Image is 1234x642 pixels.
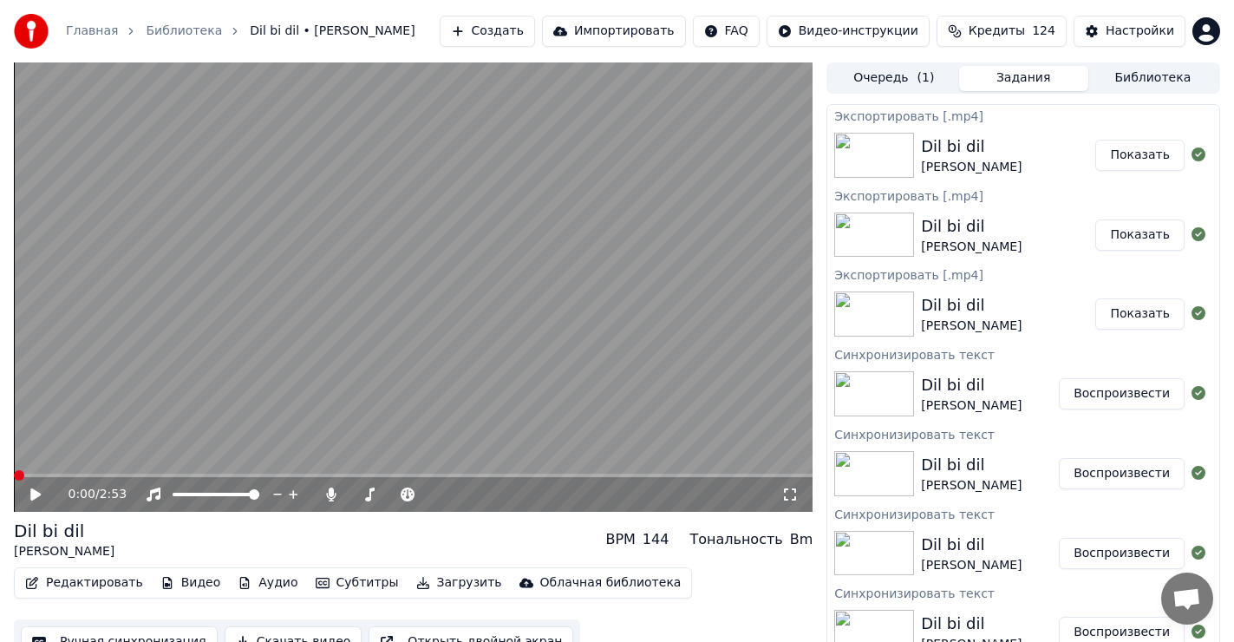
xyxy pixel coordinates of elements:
div: 144 [643,529,669,550]
div: Dil bi dil [921,533,1022,557]
button: Показать [1095,298,1185,330]
div: Dil bi dil [14,519,114,543]
div: Синхронизировать текст [827,423,1219,444]
button: Воспроизвести [1059,538,1185,569]
div: Синхронизировать текст [827,344,1219,364]
div: Экспортировать [.mp4] [827,185,1219,206]
div: Открытый чат [1161,573,1213,625]
div: / [69,486,110,503]
span: 124 [1032,23,1055,40]
div: [PERSON_NAME] [921,239,1022,256]
div: [PERSON_NAME] [921,477,1022,495]
div: Bm [790,529,813,550]
div: [PERSON_NAME] [921,397,1022,415]
a: Главная [66,23,118,40]
button: Кредиты124 [937,16,1067,47]
span: ( 1 ) [917,69,935,87]
button: Видео-инструкции [767,16,930,47]
button: Задания [959,66,1088,91]
div: Синхронизировать текст [827,503,1219,524]
div: Настройки [1106,23,1174,40]
button: FAQ [693,16,760,47]
div: Dil bi dil [921,214,1022,239]
div: Синхронизировать текст [827,582,1219,603]
span: 2:53 [100,486,127,503]
button: Видео [153,571,228,595]
div: Экспортировать [.mp4] [827,264,1219,285]
div: Облачная библиотека [540,574,682,592]
nav: breadcrumb [66,23,415,40]
a: Библиотека [146,23,222,40]
div: [PERSON_NAME] [921,318,1022,335]
div: Экспортировать [.mp4] [827,105,1219,126]
span: Кредиты [969,23,1025,40]
button: Воспроизвести [1059,378,1185,409]
button: Библиотека [1088,66,1218,91]
button: Воспроизвести [1059,458,1185,489]
button: Настройки [1074,16,1185,47]
div: BPM [605,529,635,550]
button: Показать [1095,219,1185,251]
div: Dil bi dil [921,373,1022,397]
button: Редактировать [18,571,150,595]
button: Создать [440,16,535,47]
div: Dil bi dil [921,293,1022,318]
div: Dil bi dil [921,453,1022,477]
button: Очередь [829,66,958,91]
img: youka [14,14,49,49]
button: Загрузить [409,571,509,595]
button: Показать [1095,140,1185,171]
span: Dil bi dil • [PERSON_NAME] [250,23,415,40]
div: Dil bi dil [921,612,1022,636]
div: Dil bi dil [921,134,1022,159]
div: [PERSON_NAME] [14,543,114,560]
button: Импортировать [542,16,686,47]
div: Тональность [689,529,782,550]
div: [PERSON_NAME] [921,557,1022,574]
button: Аудио [231,571,304,595]
span: 0:00 [69,486,95,503]
div: [PERSON_NAME] [921,159,1022,176]
button: Субтитры [309,571,406,595]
